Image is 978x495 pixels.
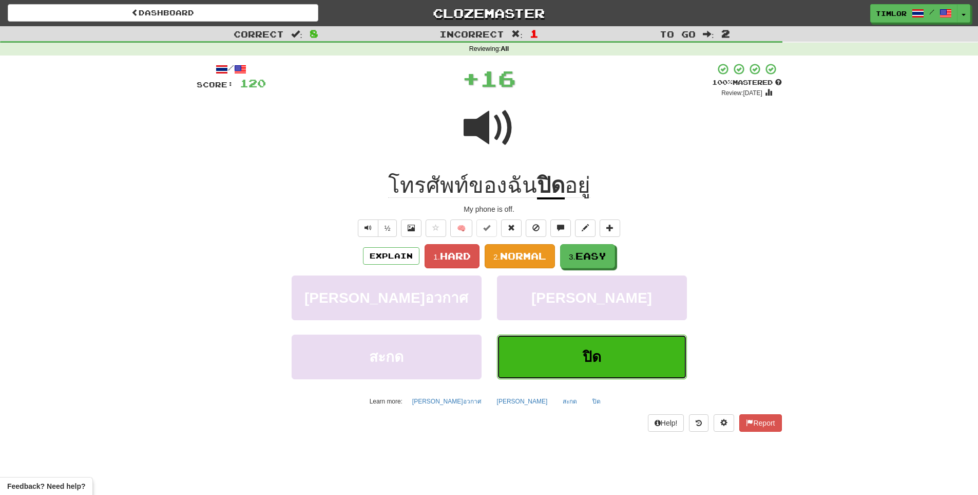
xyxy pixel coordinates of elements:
[600,219,620,237] button: Add to collection (alt+a)
[526,219,546,237] button: Ignore sentence (alt+i)
[358,219,378,237] button: Play sentence audio (ctl+space)
[500,250,546,262] span: Normal
[587,394,606,409] button: ปิด
[703,30,714,39] span: :
[440,250,471,262] span: Hard
[583,349,601,365] span: ปิด
[370,398,402,405] small: Learn more:
[485,244,555,268] button: 2.Normal
[530,27,539,40] span: 1
[712,78,782,87] div: Mastered
[433,252,440,261] small: 1.
[721,89,762,97] small: Review: [DATE]
[197,80,234,89] span: Score:
[569,252,576,261] small: 3.
[497,335,687,379] button: ปิด
[712,78,733,86] span: 100 %
[497,276,687,320] button: [PERSON_NAME]
[363,247,419,265] button: Explain
[565,173,590,198] span: อยู่
[560,244,615,268] button: 3.Easy
[870,4,957,23] a: timlor /
[291,30,302,39] span: :
[240,77,266,89] span: 120
[197,204,782,214] div: My phone is off.
[462,63,480,94] span: +
[426,219,446,237] button: Favorite sentence (alt+f)
[575,219,596,237] button: Edit sentence (alt+d)
[407,394,487,409] button: [PERSON_NAME]อวกาศ
[369,349,404,365] span: สะกด
[537,173,565,199] u: ปิด
[8,4,318,22] a: Dashboard
[388,173,537,198] span: โทรศัพท์ของฉัน
[660,29,696,39] span: To go
[356,219,397,237] div: Text-to-speech controls
[501,219,522,237] button: Reset to 0% Mastered (alt+r)
[234,29,284,39] span: Correct
[739,414,781,432] button: Report
[378,219,397,237] button: ½
[721,27,730,40] span: 2
[493,252,500,261] small: 2.
[425,244,480,268] button: 1.Hard
[576,250,606,262] span: Easy
[531,290,652,306] span: [PERSON_NAME]
[491,394,553,409] button: [PERSON_NAME]
[292,276,482,320] button: [PERSON_NAME]อวกาศ
[439,29,504,39] span: Incorrect
[310,27,318,40] span: 8
[480,65,516,91] span: 16
[401,219,421,237] button: Show image (alt+x)
[689,414,708,432] button: Round history (alt+y)
[557,394,583,409] button: สะกด
[876,9,907,18] span: timlor
[476,219,497,237] button: Set this sentence to 100% Mastered (alt+m)
[550,219,571,237] button: Discuss sentence (alt+u)
[7,481,85,491] span: Open feedback widget
[501,45,509,52] strong: All
[304,290,468,306] span: [PERSON_NAME]อวกาศ
[450,219,472,237] button: 🧠
[648,414,684,432] button: Help!
[292,335,482,379] button: สะกด
[929,8,934,15] span: /
[334,4,644,22] a: Clozemaster
[511,30,523,39] span: :
[197,63,266,76] div: /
